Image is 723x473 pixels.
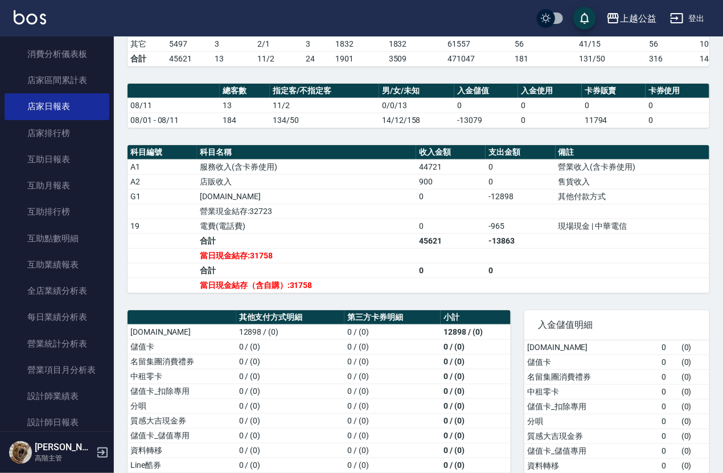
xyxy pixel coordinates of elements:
td: 0 / (0) [344,458,441,472]
td: ( 0 ) [679,355,709,369]
td: ( 0 ) [679,443,709,458]
td: 儲值卡_扣除專用 [524,399,659,414]
td: ( 0 ) [679,429,709,443]
td: 5497 [166,36,212,51]
img: Logo [14,10,46,24]
td: ( 0 ) [679,399,709,414]
th: 小計 [441,310,511,325]
a: 營業統計分析表 [5,331,109,357]
td: 電費(電話費) [197,219,416,233]
td: 0 [518,113,582,127]
td: 中租零卡 [524,384,659,399]
th: 支出金額 [486,145,555,160]
td: 0 / (0) [344,443,441,458]
th: 指定客/不指定客 [270,84,379,98]
td: 1832 [332,36,386,51]
td: A2 [128,174,197,189]
td: 0 / (0) [441,428,511,443]
td: 分唄 [128,398,236,413]
th: 科目名稱 [197,145,416,160]
td: 0 / (0) [236,428,345,443]
td: 45621 [416,233,486,248]
td: 名留集團消費禮券 [128,354,236,369]
td: 134/50 [270,113,379,127]
td: 營業收入(含卡券使用) [556,159,709,174]
td: 0 [659,458,679,473]
th: 第三方卡券明細 [344,310,441,325]
th: 總客數 [220,84,270,98]
td: 質感大吉現金券 [524,429,659,443]
td: 0 [416,189,486,204]
h5: [PERSON_NAME] [35,442,93,453]
td: 服務收入(含卡券使用) [197,159,416,174]
a: 店家區間累計表 [5,67,109,93]
td: 1901 [332,51,386,66]
td: 0 [659,399,679,414]
td: G1 [128,189,197,204]
td: 13 [220,98,270,113]
td: 181 [512,51,577,66]
td: [DOMAIN_NAME] [128,324,236,339]
a: 每日業績分析表 [5,304,109,330]
a: 營業項目月分析表 [5,357,109,383]
p: 高階主管 [35,453,93,463]
td: 0 / (0) [441,443,511,458]
td: 0 / (0) [344,398,441,413]
td: 儲值卡_儲值專用 [128,428,236,443]
td: 0 / (0) [236,354,345,369]
td: 0 [646,98,709,113]
td: 0 [454,98,518,113]
td: 900 [416,174,486,189]
td: 3 [212,36,255,51]
td: 3509 [386,51,445,66]
td: 其它 [128,36,166,51]
td: 0 / (0) [441,413,511,428]
td: 0 / (0) [236,413,345,428]
a: 設計師日報表 [5,409,109,435]
th: 其他支付方式明細 [236,310,345,325]
td: 0 / (0) [344,428,441,443]
td: 0 [486,174,555,189]
th: 入金使用 [518,84,582,98]
td: ( 0 ) [679,369,709,384]
a: 店家日報表 [5,93,109,120]
a: 互助排行榜 [5,199,109,225]
td: 現場現金 | 中華電信 [556,219,709,233]
td: 44721 [416,159,486,174]
td: 08/01 - 08/11 [128,113,220,127]
td: 店販收入 [197,174,416,189]
button: 上越公益 [602,7,661,30]
td: 0/0/13 [379,98,454,113]
td: 0 [659,355,679,369]
td: 11/2 [270,98,379,113]
td: 0 / (0) [344,384,441,398]
a: 設計師業績表 [5,383,109,409]
td: 合計 [128,51,166,66]
td: 41 / 15 [576,36,646,51]
td: 0 [659,384,679,399]
td: -12898 [486,189,555,204]
td: 名留集團消費禮券 [524,369,659,384]
td: 12898 / (0) [441,324,511,339]
td: -965 [486,219,555,233]
img: Person [9,441,32,464]
td: 45621 [166,51,212,66]
td: 3 [303,36,332,51]
a: 互助業績報表 [5,252,109,278]
td: 0 [416,219,486,233]
td: 0 / (0) [236,384,345,398]
td: 0 [659,414,679,429]
td: 0 [486,263,555,278]
a: 互助日報表 [5,146,109,172]
td: 11/2 [254,51,303,66]
td: 0 [659,369,679,384]
td: 0 / (0) [344,354,441,369]
td: 資料轉移 [128,443,236,458]
td: 資料轉移 [524,458,659,473]
td: 0 [646,113,709,127]
td: 質感大吉現金券 [128,413,236,428]
td: 中租零卡 [128,369,236,384]
button: 登出 [666,8,709,29]
td: 19 [128,219,197,233]
div: 上越公益 [620,11,656,26]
